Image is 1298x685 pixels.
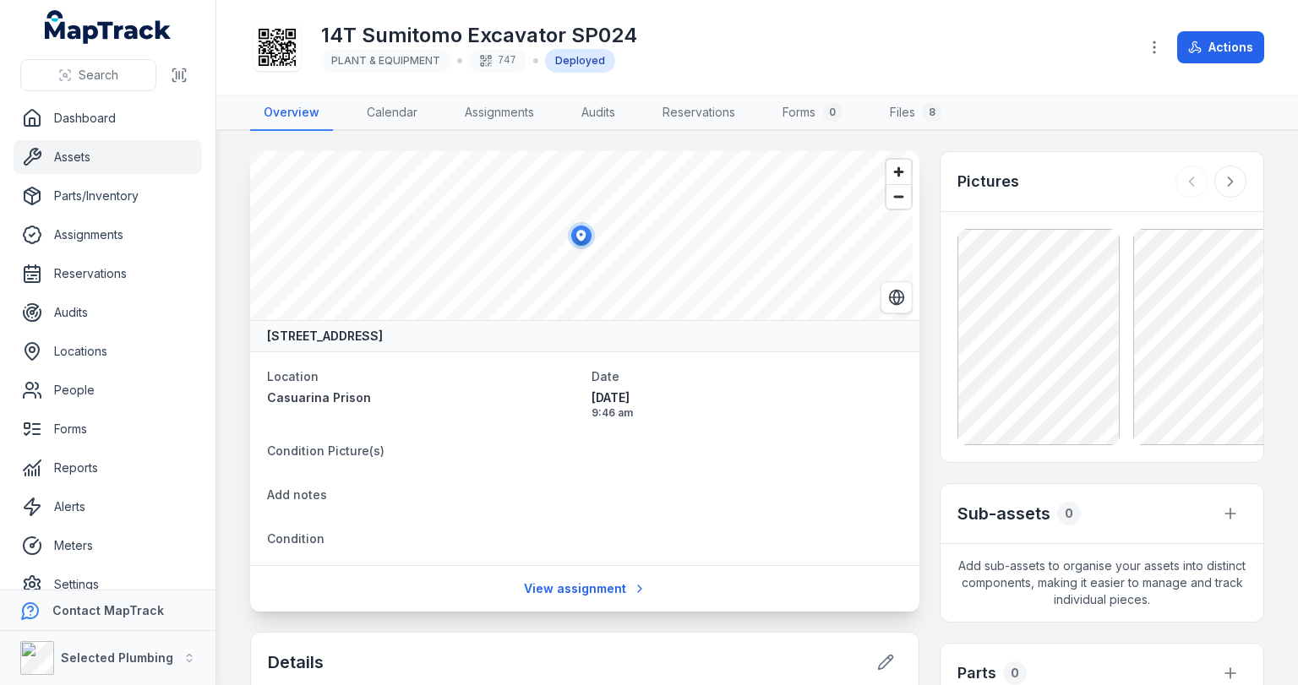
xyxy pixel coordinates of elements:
span: Condition Picture(s) [267,443,384,458]
a: Assignments [14,218,202,252]
button: Switch to Satellite View [881,281,913,313]
span: Add sub-assets to organise your assets into distinct components, making it easier to manage and t... [941,544,1263,622]
button: Zoom in [886,160,911,184]
a: Assets [14,140,202,174]
a: Locations [14,334,202,368]
a: Assignments [451,95,548,131]
button: Actions [1177,31,1264,63]
button: Search [20,59,156,91]
time: 8/28/2025, 9:46:14 AM [592,389,903,420]
span: Casuarina Prison [267,390,371,405]
a: Forms0 [769,95,856,131]
button: Zoom out [886,184,911,209]
span: 9:46 am [592,406,903,420]
a: Reservations [14,257,202,291]
a: Calendar [353,95,431,131]
a: Reservations [649,95,749,131]
h1: 14T Sumitomo Excavator SP024 [321,22,637,49]
a: Files8 [876,95,956,131]
a: Settings [14,568,202,601]
strong: [STREET_ADDRESS] [267,328,383,345]
h3: Pictures [957,170,1019,193]
div: 0 [1057,502,1081,525]
div: 8 [922,102,942,122]
div: 0 [822,102,843,122]
a: Reports [14,451,202,485]
strong: Contact MapTrack [52,603,164,617]
a: People [14,373,202,407]
a: View assignment [513,573,657,605]
a: Casuarina Prison [267,389,578,406]
a: Alerts [14,490,202,524]
div: Deployed [545,49,615,73]
div: 747 [469,49,526,73]
a: Dashboard [14,101,202,135]
a: Forms [14,412,202,446]
span: Location [267,369,319,383]
a: Parts/Inventory [14,179,202,213]
a: Overview [250,95,333,131]
a: MapTrack [45,10,172,44]
span: Condition [267,531,324,546]
span: Date [592,369,619,383]
a: Audits [568,95,629,131]
h2: Details [268,650,324,674]
strong: Selected Plumbing [61,650,173,665]
h3: Parts [957,661,996,685]
a: Audits [14,296,202,329]
span: Search [79,67,118,84]
div: 0 [1003,661,1027,685]
span: [DATE] [592,389,903,406]
a: Meters [14,529,202,563]
span: Add notes [267,487,327,502]
canvas: Map [250,151,913,320]
h2: Sub-assets [957,502,1050,525]
span: PLANT & EQUIPMENT [331,54,440,67]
